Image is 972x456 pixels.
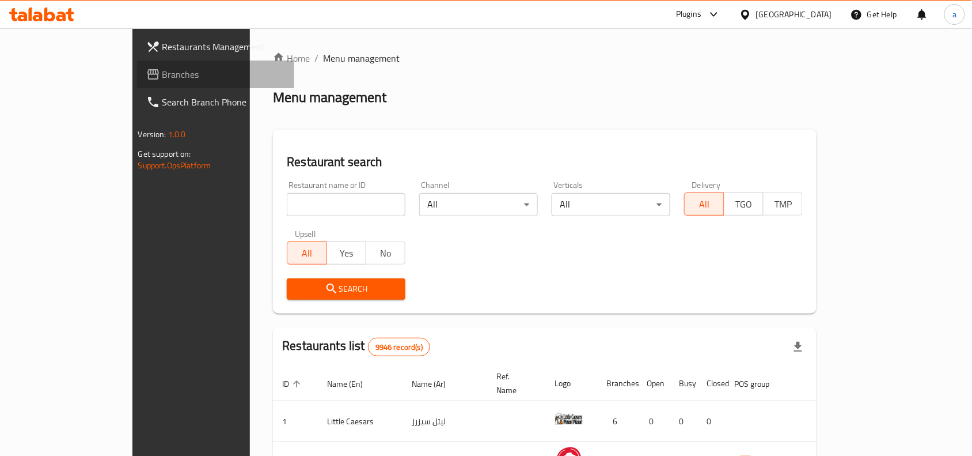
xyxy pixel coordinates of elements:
[419,193,538,216] div: All
[282,377,304,391] span: ID
[168,127,186,142] span: 1.0.0
[697,401,725,442] td: 0
[314,51,318,65] li: /
[137,33,295,61] a: Restaurants Management
[366,242,405,265] button: No
[676,7,701,21] div: Plugins
[684,193,724,216] button: All
[597,401,637,442] td: 6
[368,338,430,356] div: Total records count
[138,146,191,161] span: Get support on:
[689,196,719,213] span: All
[162,95,286,109] span: Search Branch Phone
[273,88,386,107] h2: Menu management
[162,67,286,81] span: Branches
[162,40,286,54] span: Restaurants Management
[282,337,430,356] h2: Restaurants list
[496,370,531,397] span: Ref. Name
[412,377,461,391] span: Name (Ar)
[555,405,583,434] img: Little Caesars
[692,181,721,189] label: Delivery
[670,366,697,401] th: Busy
[756,8,832,21] div: [GEOGRAPHIC_DATA]
[768,196,798,213] span: TMP
[371,245,401,262] span: No
[296,282,396,296] span: Search
[332,245,362,262] span: Yes
[403,401,487,442] td: ليتل سيزرز
[287,278,405,300] button: Search
[137,61,295,88] a: Branches
[545,366,597,401] th: Logo
[326,242,366,265] button: Yes
[729,196,759,213] span: TGO
[138,158,211,173] a: Support.OpsPlatform
[323,51,400,65] span: Menu management
[287,193,405,216] input: Search for restaurant name or ID..
[637,366,670,401] th: Open
[597,366,637,401] th: Branches
[327,377,378,391] span: Name (En)
[734,377,784,391] span: POS group
[369,342,430,353] span: 9946 record(s)
[952,8,956,21] span: a
[697,366,725,401] th: Closed
[724,193,764,216] button: TGO
[637,401,670,442] td: 0
[273,51,817,65] nav: breadcrumb
[292,245,322,262] span: All
[137,88,295,116] a: Search Branch Phone
[784,333,812,361] div: Export file
[287,153,803,171] h2: Restaurant search
[287,242,326,265] button: All
[763,193,803,216] button: TMP
[670,401,697,442] td: 0
[552,193,670,216] div: All
[295,230,316,238] label: Upsell
[273,401,318,442] td: 1
[318,401,403,442] td: Little Caesars
[138,127,166,142] span: Version:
